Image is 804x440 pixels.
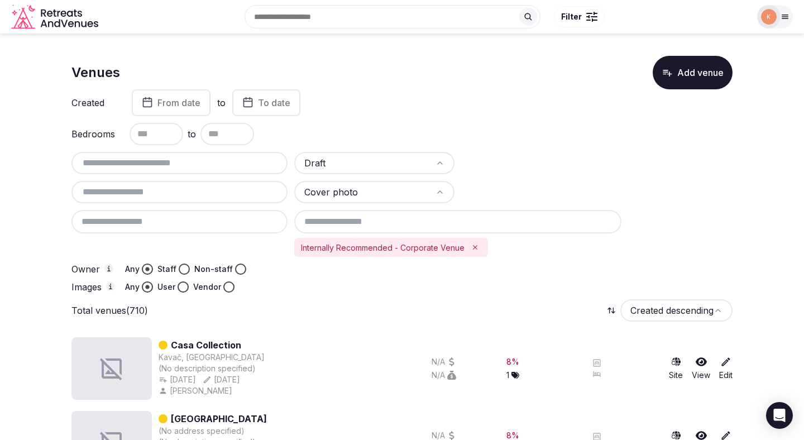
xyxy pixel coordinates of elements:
[159,374,196,385] button: [DATE]
[106,282,115,291] button: Images
[432,370,456,381] button: N/A
[217,97,226,109] label: to
[125,281,140,293] label: Any
[159,385,234,396] button: [PERSON_NAME]
[157,281,175,293] label: User
[71,264,116,274] label: Owner
[159,363,265,374] div: (No description specified)
[71,63,120,82] h1: Venues
[188,127,196,141] span: to
[125,264,140,275] label: Any
[203,374,240,385] button: [DATE]
[104,264,113,273] button: Owner
[766,402,793,429] div: Open Intercom Messenger
[506,356,519,367] div: 8 %
[554,6,605,27] button: Filter
[159,352,265,363] button: Kavač, [GEOGRAPHIC_DATA]
[71,98,116,107] label: Created
[171,412,267,425] a: [GEOGRAPHIC_DATA]
[159,425,245,437] button: (No address specified)
[232,89,300,116] button: To date
[157,97,200,108] span: From date
[432,356,456,367] button: N/A
[11,4,100,30] a: Visit the homepage
[669,356,683,381] a: Site
[71,282,116,292] label: Images
[294,238,488,257] div: Internally Recommended - Corporate Venue
[653,56,733,89] button: Add venue
[11,4,100,30] svg: Retreats and Venues company logo
[71,304,148,317] p: Total venues (710)
[506,356,519,367] button: 8%
[561,11,582,22] span: Filter
[194,264,233,275] label: Non-staff
[506,370,519,381] button: 1
[157,264,176,275] label: Staff
[469,241,481,254] button: Remove Internally Recommended - Corporate Venue
[71,130,116,138] label: Bedrooms
[171,338,241,352] a: Casa Collection
[258,97,290,108] span: To date
[193,281,221,293] label: Vendor
[692,356,710,381] a: View
[761,9,777,25] img: katsabado
[132,89,210,116] button: From date
[719,356,733,381] a: Edit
